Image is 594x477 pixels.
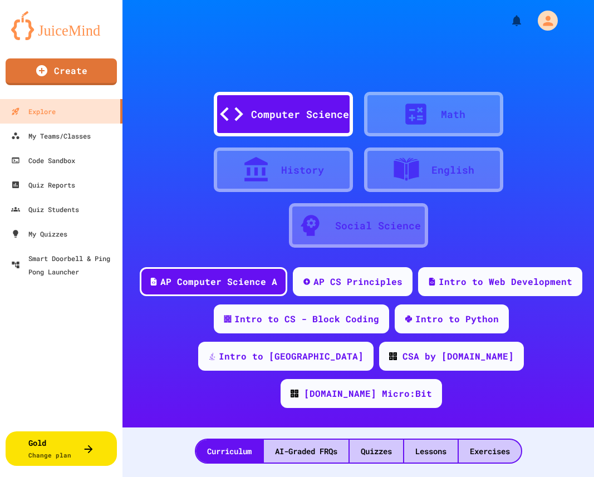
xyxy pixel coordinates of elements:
[264,440,348,463] div: AI-Graded FRQs
[404,440,458,463] div: Lessons
[160,275,277,288] div: AP Computer Science A
[28,451,71,459] span: Change plan
[11,11,111,40] img: logo-orange.svg
[459,440,521,463] div: Exercises
[350,440,403,463] div: Quizzes
[234,312,379,326] div: Intro to CS - Block Coding
[441,107,465,122] div: Math
[389,352,397,360] img: CODE_logo_RGB.png
[11,154,75,167] div: Code Sandbox
[526,8,561,33] div: My Account
[251,107,349,122] div: Computer Science
[415,312,499,326] div: Intro to Python
[11,178,75,191] div: Quiz Reports
[11,252,118,278] div: Smart Doorbell & Ping Pong Launcher
[28,437,71,460] div: Gold
[196,440,263,463] div: Curriculum
[313,275,402,288] div: AP CS Principles
[11,203,79,216] div: Quiz Students
[402,350,514,363] div: CSA by [DOMAIN_NAME]
[547,432,583,466] iframe: chat widget
[281,163,324,178] div: History
[431,163,474,178] div: English
[219,350,364,363] div: Intro to [GEOGRAPHIC_DATA]
[335,218,421,233] div: Social Science
[6,58,117,85] a: Create
[11,129,91,142] div: My Teams/Classes
[11,227,67,240] div: My Quizzes
[489,11,526,30] div: My Notifications
[6,431,117,466] button: GoldChange plan
[291,390,298,397] img: CODE_logo_RGB.png
[11,105,56,118] div: Explore
[502,384,583,431] iframe: chat widget
[304,387,432,400] div: [DOMAIN_NAME] Micro:Bit
[439,275,572,288] div: Intro to Web Development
